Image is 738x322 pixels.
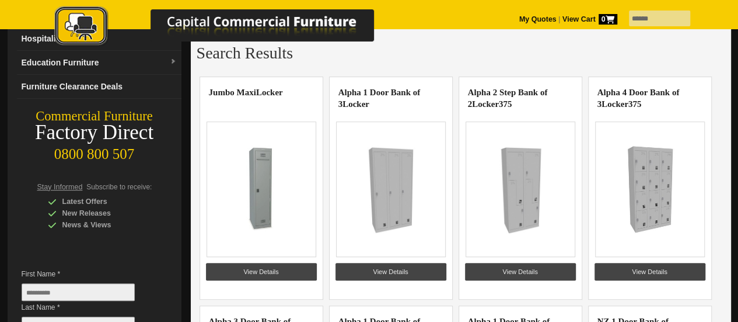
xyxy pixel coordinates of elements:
a: Jumbo MaxiLocker [209,88,283,97]
a: View Cart0 [560,15,617,23]
div: New Releases [48,207,159,219]
h2: Search Results [197,44,725,62]
a: View Details [465,263,576,281]
a: Alpha 1 Door Bank of 3Locker [338,88,421,109]
a: Hospitality Furnituredropdown [17,27,181,51]
span: Subscribe to receive: [86,183,152,191]
a: Capital Commercial Furniture Logo [22,6,431,52]
a: Education Furnituredropdown [17,51,181,75]
img: Capital Commercial Furniture Logo [22,6,431,49]
highlight: Locker [342,99,369,109]
a: View Details [335,263,446,281]
span: 0 [599,14,617,25]
div: 0800 800 507 [8,140,181,162]
a: Alpha 2 Step Bank of 2Locker375 [468,88,548,109]
strong: View Cart [562,15,617,23]
span: First Name * [22,268,152,280]
highlight: Locker [256,88,283,97]
span: Last Name * [22,302,152,313]
a: Alpha 4 Door Bank of 3Locker375 [597,88,680,109]
img: dropdown [170,58,177,65]
div: Latest Offers [48,196,159,207]
div: Commercial Furniture [8,108,181,124]
input: First Name * [22,283,135,301]
a: My Quotes [519,15,557,23]
highlight: Locker [601,99,628,109]
highlight: Locker [472,99,499,109]
div: Factory Direct [8,124,181,141]
span: Stay Informed [37,183,83,191]
div: News & Views [48,219,159,231]
a: View Details [594,263,705,281]
a: Furniture Clearance Deals [17,75,181,99]
a: View Details [206,263,317,281]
